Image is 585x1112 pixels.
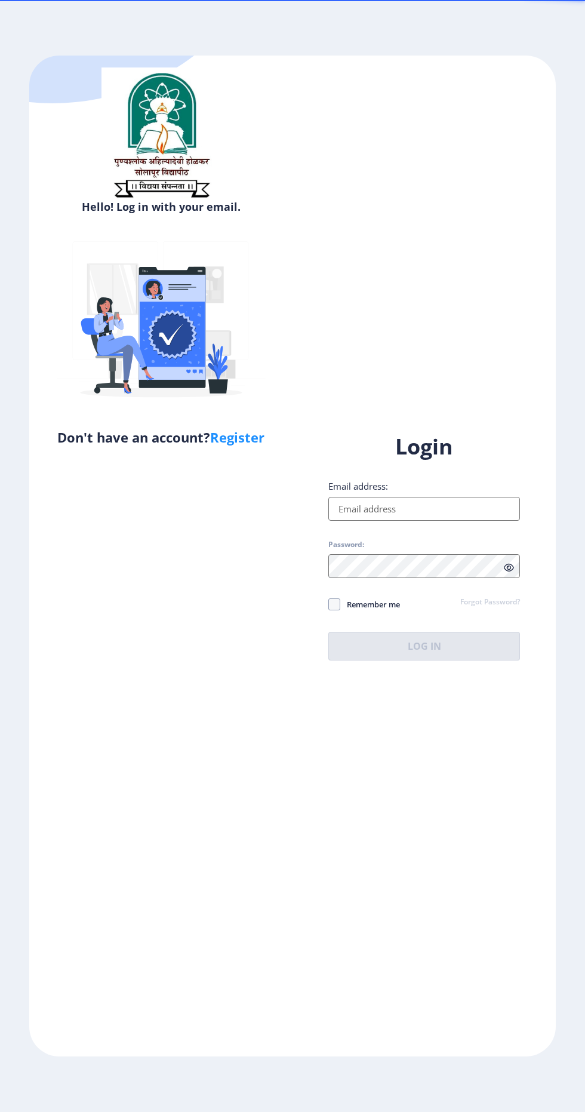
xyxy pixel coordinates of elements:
[210,428,264,446] a: Register
[38,199,284,214] h6: Hello! Log in with your email.
[57,219,266,428] img: Verified-rafiki.svg
[38,428,284,447] h5: Don't have an account?
[460,597,520,608] a: Forgot Password?
[328,497,520,521] input: Email address
[328,432,520,461] h1: Login
[328,480,388,492] label: Email address:
[328,632,520,661] button: Log In
[340,597,400,612] span: Remember me
[101,67,221,202] img: sulogo.png
[328,540,364,549] label: Password:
